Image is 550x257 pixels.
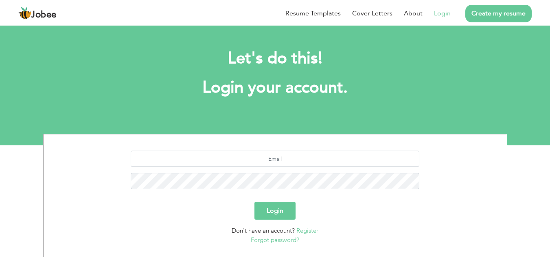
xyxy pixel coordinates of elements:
a: Resume Templates [285,9,341,18]
a: Forgot password? [251,236,299,244]
a: Register [296,227,318,235]
span: Jobee [31,11,57,19]
h1: Login your account. [55,77,495,98]
a: Cover Letters [352,9,392,18]
span: Don't have an account? [232,227,295,235]
input: Email [131,151,419,167]
button: Login [254,202,296,220]
img: jobee.io [18,7,31,20]
h2: Let's do this! [55,48,495,69]
a: Login [434,9,451,18]
a: Jobee [18,7,57,20]
a: About [404,9,423,18]
a: Create my resume [465,5,532,22]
